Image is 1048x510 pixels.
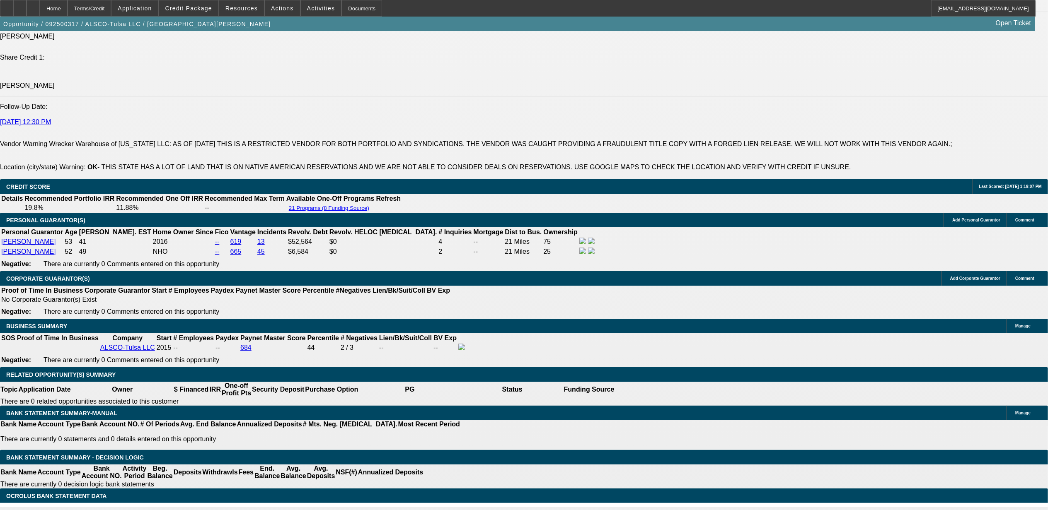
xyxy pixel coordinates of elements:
[473,237,504,246] td: --
[173,464,202,480] th: Deposits
[87,164,851,171] label: - THIS STATE HAS A LOT OF LAND THAT IS ON NATIVE AMERICAN RESERVATIONS AND WE ARE NOT ABLE TO CON...
[37,464,81,480] th: Account Type
[24,204,115,212] td: 19.8%
[79,237,152,246] td: 41
[153,229,213,236] b: Home Owner Since
[169,287,209,294] b: # Employees
[257,248,265,255] a: 45
[6,493,106,499] span: OCROLUS BANK STATEMENT DATA
[230,229,256,236] b: Vantage
[992,16,1034,30] a: Open Ticket
[329,247,438,256] td: $0
[165,5,212,12] span: Credit Package
[236,420,302,428] th: Annualized Deposits
[543,229,578,236] b: Ownership
[1,334,16,342] th: SOS
[1015,218,1034,222] span: Comment
[64,237,77,246] td: 53
[157,334,172,342] b: Start
[427,287,450,294] b: BV Exp
[265,0,300,16] button: Actions
[81,420,140,428] th: Bank Account NO.
[18,382,71,397] th: Application Date
[87,164,97,171] b: OK
[122,464,147,480] th: Activity Period
[271,5,294,12] span: Actions
[6,454,144,461] span: Bank Statement Summary - Decision Logic
[505,229,542,236] b: Dist to Bus.
[329,237,438,246] td: $0
[225,5,258,12] span: Resources
[221,382,252,397] th: One-off Profit Pts
[1,248,56,255] a: [PERSON_NAME]
[376,195,402,203] th: Refresh
[230,248,242,255] a: 665
[307,464,336,480] th: Avg. Deposits
[65,229,77,236] b: Age
[1,195,23,203] th: Details
[209,382,221,397] th: IRR
[303,287,334,294] b: Percentile
[336,287,371,294] b: #Negatives
[950,276,1000,281] span: Add Corporate Guarantor
[1015,324,1031,328] span: Manage
[37,420,81,428] th: Account Type
[49,140,952,147] label: Wrecker Warehouse of [US_STATE] LLC: AS OF [DATE] THIS IS A RESTRICTED VENDOR FOR BOTH PORTFOLIO ...
[111,0,158,16] button: Application
[438,247,472,256] td: 2
[952,218,1000,222] span: Add Personal Guarantor
[153,238,168,245] span: 2016
[379,343,432,352] td: --
[288,247,328,256] td: $6,584
[588,248,595,254] img: linkedin-icon.png
[358,464,424,480] th: Annualized Deposits
[341,334,378,342] b: # Negatives
[257,229,286,236] b: Incidents
[6,323,67,330] span: BUSINESS SUMMARY
[140,420,180,428] th: # Of Periods
[252,382,305,397] th: Security Deposit
[215,248,220,255] a: --
[44,356,219,363] span: There are currently 0 Comments entered on this opportunity
[1,296,454,304] td: No Corporate Guarantor(s) Exist
[81,464,122,480] th: Bank Account NO.
[474,229,503,236] b: Mortgage
[215,238,220,245] a: --
[335,464,358,480] th: NSF(#)
[579,248,586,254] img: facebook-icon.png
[329,229,437,236] b: Revolv. HELOC [MEDICAL_DATA].
[305,382,358,397] th: Purchase Option
[6,410,117,416] span: BANK STATEMENT SUMMARY-MANUAL
[64,247,77,256] td: 52
[543,237,578,246] td: 75
[1015,411,1031,415] span: Manage
[240,344,252,351] a: 684
[307,5,335,12] span: Activities
[458,344,465,350] img: facebook-icon.png
[1,238,56,245] a: [PERSON_NAME]
[71,382,174,397] th: Owner
[303,420,398,428] th: # Mts. Neg. [MEDICAL_DATA].
[438,229,472,236] b: # Inquiries
[438,237,472,246] td: 4
[116,204,203,212] td: 11.88%
[473,247,504,256] td: --
[112,334,143,342] b: Company
[240,334,305,342] b: Paynet Master Score
[543,247,578,256] td: 25
[341,344,378,351] div: 2 / 3
[204,195,285,203] th: Recommended Max Term
[564,382,615,397] th: Funding Source
[238,464,254,480] th: Fees
[307,344,339,351] div: 44
[1,308,31,315] b: Negative:
[505,237,542,246] td: 21 Miles
[219,0,264,16] button: Resources
[301,0,341,16] button: Activities
[307,334,339,342] b: Percentile
[180,420,237,428] th: Avg. End Balance
[398,420,460,428] th: Most Recent Period
[230,238,242,245] a: 619
[1,229,63,236] b: Personal Guarantor
[24,195,115,203] th: Recommended Portfolio IRR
